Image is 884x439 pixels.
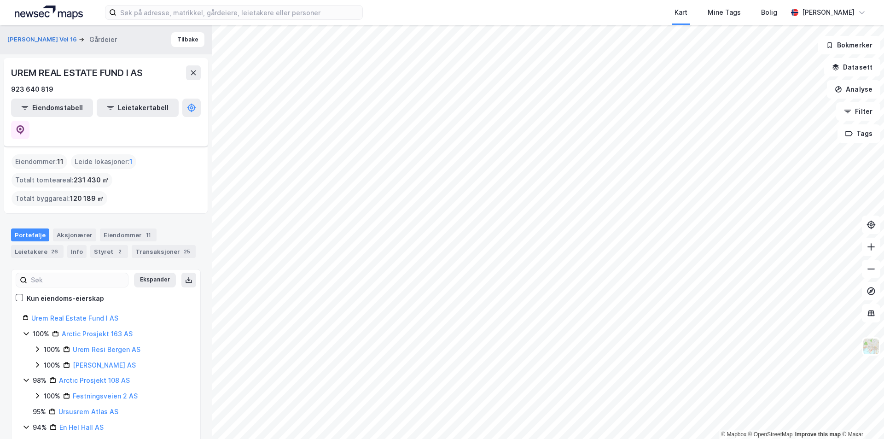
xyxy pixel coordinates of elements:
[11,228,49,241] div: Portefølje
[44,391,60,402] div: 100%
[11,84,53,95] div: 923 640 819
[748,431,793,438] a: OpenStreetMap
[44,344,60,355] div: 100%
[44,360,60,371] div: 100%
[12,191,107,206] div: Totalt byggareal :
[837,124,880,143] button: Tags
[171,32,204,47] button: Tilbake
[33,422,47,433] div: 94%
[97,99,179,117] button: Leietakertabell
[33,375,47,386] div: 98%
[12,173,112,187] div: Totalt tomteareal :
[57,156,64,167] span: 11
[59,376,130,384] a: Arctic Prosjekt 108 AS
[827,80,880,99] button: Analyse
[49,247,60,256] div: 26
[100,228,157,241] div: Eiendommer
[708,7,741,18] div: Mine Tags
[11,65,145,80] div: UREM REAL ESTATE FUND I AS
[53,228,96,241] div: Aksjonærer
[33,328,49,339] div: 100%
[12,154,67,169] div: Eiendommer :
[89,34,117,45] div: Gårdeier
[62,330,133,338] a: Arctic Prosjekt 163 AS
[132,245,196,258] div: Transaksjoner
[144,230,153,240] div: 11
[31,314,118,322] a: Urem Real Estate Fund I AS
[70,193,104,204] span: 120 189 ㎡
[74,175,109,186] span: 231 430 ㎡
[721,431,746,438] a: Mapbox
[802,7,855,18] div: [PERSON_NAME]
[90,245,128,258] div: Styret
[182,247,192,256] div: 25
[73,392,138,400] a: Festningsveien 2 AS
[818,36,880,54] button: Bokmerker
[795,431,841,438] a: Improve this map
[675,7,687,18] div: Kart
[116,6,362,19] input: Søk på adresse, matrikkel, gårdeiere, leietakere eller personer
[129,156,133,167] span: 1
[33,406,46,417] div: 95%
[67,245,87,258] div: Info
[27,293,104,304] div: Kun eiendoms-eierskap
[27,273,128,287] input: Søk
[11,245,64,258] div: Leietakere
[761,7,777,18] div: Bolig
[7,35,79,44] button: [PERSON_NAME] Vei 16
[115,247,124,256] div: 2
[836,102,880,121] button: Filter
[11,99,93,117] button: Eiendomstabell
[73,345,140,353] a: Urem Resi Bergen AS
[838,395,884,439] iframe: Chat Widget
[15,6,83,19] img: logo.a4113a55bc3d86da70a041830d287a7e.svg
[134,273,176,287] button: Ekspander
[73,361,136,369] a: [PERSON_NAME] AS
[862,338,880,355] img: Z
[71,154,136,169] div: Leide lokasjoner :
[59,423,104,431] a: En Hel Hall AS
[824,58,880,76] button: Datasett
[58,408,118,416] a: Ursusrem Atlas AS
